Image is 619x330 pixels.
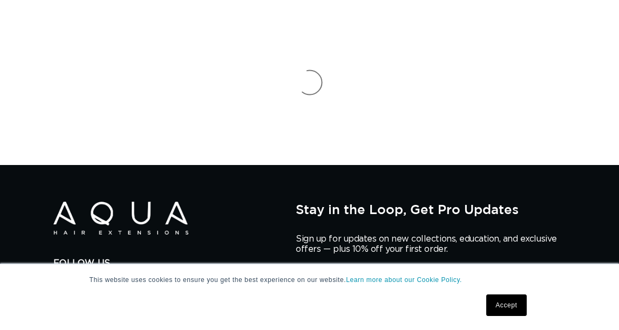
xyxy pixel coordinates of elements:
a: Accept [486,294,526,316]
h2: Stay in the Loop, Get Pro Updates [296,202,566,217]
a: Learn more about our Cookie Policy. [346,276,462,284]
h2: Follow Us [53,258,280,269]
p: This website uses cookies to ensure you get the best experience on our website. [90,275,530,285]
img: Aqua Hair Extensions [53,202,188,235]
p: Sign up for updates on new collections, education, and exclusive offers — plus 10% off your first... [296,234,566,255]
